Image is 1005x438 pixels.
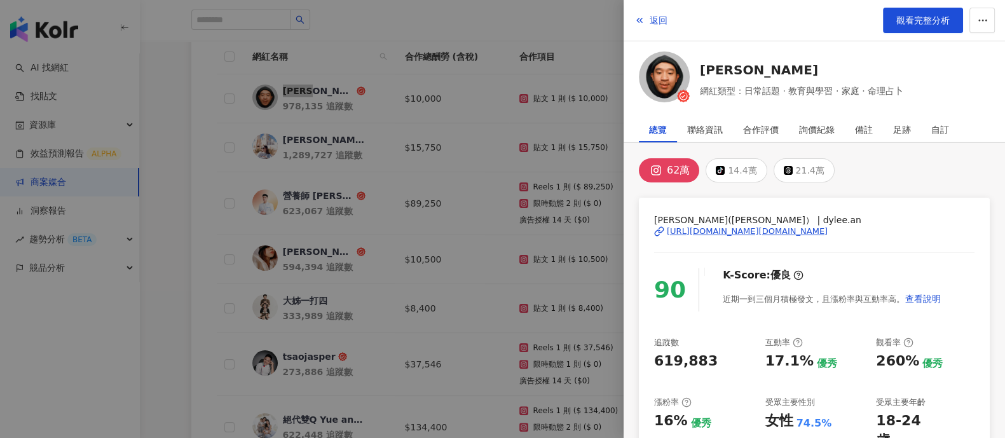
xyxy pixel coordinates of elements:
div: 90 [654,272,686,308]
div: 總覽 [649,117,667,142]
div: 自訂 [931,117,949,142]
div: 備註 [855,117,873,142]
div: 互動率 [765,337,803,348]
div: 足跡 [893,117,911,142]
div: 14.4萬 [728,161,756,179]
a: [URL][DOMAIN_NAME][DOMAIN_NAME] [654,226,974,237]
div: 觀看率 [876,337,913,348]
button: 返回 [634,8,668,33]
a: KOL Avatar [639,51,690,107]
div: 74.5% [796,416,832,430]
div: 女性 [765,411,793,431]
div: 受眾主要年齡 [876,397,926,408]
button: 查看說明 [905,286,941,311]
div: 21.4萬 [796,161,824,179]
div: 優良 [770,268,791,282]
div: 16% [654,411,688,431]
span: 觀看完整分析 [896,15,950,25]
div: 619,883 [654,352,718,371]
span: [PERSON_NAME]([PERSON_NAME]） | dylee.an [654,213,974,227]
div: [URL][DOMAIN_NAME][DOMAIN_NAME] [667,226,828,237]
div: 260% [876,352,919,371]
div: 優秀 [922,357,943,371]
button: 21.4萬 [774,158,835,182]
div: 追蹤數 [654,337,679,348]
button: 14.4萬 [706,158,767,182]
div: 優秀 [817,357,837,371]
div: 聯絡資訊 [687,117,723,142]
div: 優秀 [691,416,711,430]
span: 查看說明 [905,294,941,304]
div: 漲粉率 [654,397,692,408]
img: KOL Avatar [639,51,690,102]
div: 17.1% [765,352,814,371]
div: K-Score : [723,268,803,282]
div: 合作評價 [743,117,779,142]
div: 近期一到三個月積極發文，且漲粉率與互動率高。 [723,286,941,311]
a: [PERSON_NAME] [700,61,903,79]
div: 詢價紀錄 [799,117,835,142]
span: 返回 [650,15,667,25]
button: 62萬 [639,158,699,182]
span: 網紅類型：日常話題 · 教育與學習 · 家庭 · 命理占卜 [700,84,903,98]
a: 觀看完整分析 [883,8,963,33]
div: 受眾主要性別 [765,397,815,408]
div: 62萬 [667,161,690,179]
